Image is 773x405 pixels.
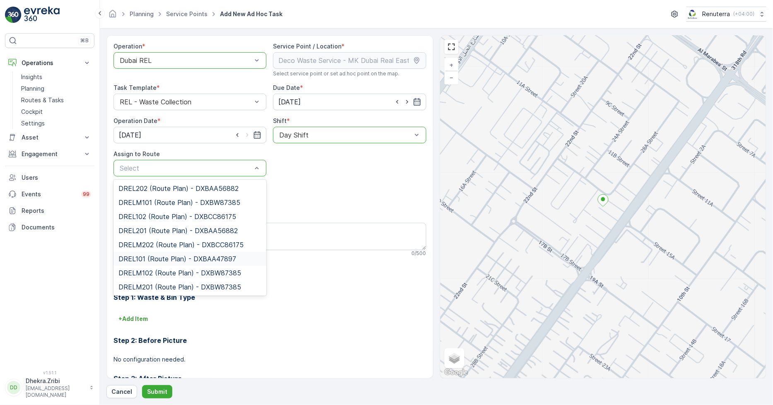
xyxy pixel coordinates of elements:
[108,12,117,19] a: Homepage
[5,55,94,71] button: Operations
[7,381,20,394] div: DD
[106,385,137,398] button: Cancel
[218,10,284,18] span: Add New Ad Hoc Task
[83,191,89,198] p: 99
[442,367,470,378] img: Google
[22,207,91,215] p: Reports
[114,374,426,383] h3: Step 3: After Picture
[147,388,167,396] p: Submit
[21,108,43,116] p: Cockpit
[118,185,239,192] span: DREL202 (Route Plan) - DXBAA56882
[118,283,241,291] span: DRELM201 (Route Plan) - DXBW87385
[142,385,172,398] button: Submit
[273,117,287,124] label: Shift
[412,250,426,257] p: 0 / 500
[118,269,241,277] span: DRELM102 (Route Plan) - DXBW87385
[5,169,94,186] a: Users
[114,127,266,143] input: dd/mm/yyyy
[114,312,153,325] button: +Add Item
[5,146,94,162] button: Engagement
[114,292,426,302] h3: Step 1: Waste & Bin Type
[118,213,236,220] span: DREL102 (Route Plan) - DXBCC86175
[114,335,426,345] h3: Step 2: Before Picture
[26,385,85,398] p: [EMAIL_ADDRESS][DOMAIN_NAME]
[450,61,454,68] span: +
[22,150,78,158] p: Engagement
[445,59,458,71] a: Zoom In
[24,7,60,23] img: logo_light-DOdMpM7g.png
[114,84,157,91] label: Task Template
[18,106,94,118] a: Cockpit
[114,355,426,364] p: No configuration needed.
[21,119,45,128] p: Settings
[5,7,22,23] img: logo
[118,315,148,323] p: + Add Item
[111,388,132,396] p: Cancel
[5,186,94,202] a: Events99
[21,84,44,93] p: Planning
[5,202,94,219] a: Reports
[118,241,244,248] span: DRELM202 (Route Plan) - DXBCC86175
[445,71,458,84] a: Zoom Out
[118,255,236,263] span: DREL101 (Route Plan) - DXBAA47897
[18,71,94,83] a: Insights
[21,96,64,104] p: Routes & Tasks
[80,37,89,44] p: ⌘B
[273,70,399,77] span: Select service point or set ad hoc point on the map.
[22,223,91,231] p: Documents
[686,7,766,22] button: Renuterra(+04:00)
[18,94,94,106] a: Routes & Tasks
[449,74,454,81] span: −
[273,94,426,110] input: dd/mm/yyyy
[22,59,78,67] p: Operations
[445,349,464,367] a: Layers
[442,367,470,378] a: Open this area in Google Maps (opens a new window)
[273,43,341,50] label: Service Point / Location
[26,377,85,385] p: Dhekra.Zribi
[22,174,91,182] p: Users
[5,377,94,398] button: DDDhekra.Zribi[EMAIL_ADDRESS][DOMAIN_NAME]
[686,10,699,19] img: Screenshot_2024-07-26_at_13.33.01.png
[5,129,94,146] button: Asset
[120,163,252,173] p: Select
[130,10,154,17] a: Planning
[5,370,94,375] span: v 1.51.1
[114,117,157,124] label: Operation Date
[273,84,300,91] label: Due Date
[703,10,730,18] p: Renuterra
[445,41,458,53] a: View Fullscreen
[114,270,426,282] h2: Task Template Configuration
[18,83,94,94] a: Planning
[114,150,160,157] label: Assign to Route
[734,11,755,17] p: ( +04:00 )
[21,73,42,81] p: Insights
[18,118,94,129] a: Settings
[118,199,240,206] span: DRELM101 (Route Plan) - DXBW87385
[273,52,426,69] input: Deco Waste Service - MK Dubai Real Eastate - Al Quoz
[22,133,78,142] p: Asset
[22,190,76,198] p: Events
[5,219,94,236] a: Documents
[118,227,238,234] span: DREL201 (Route Plan) - DXBAA56882
[166,10,208,17] a: Service Points
[114,43,142,50] label: Operation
